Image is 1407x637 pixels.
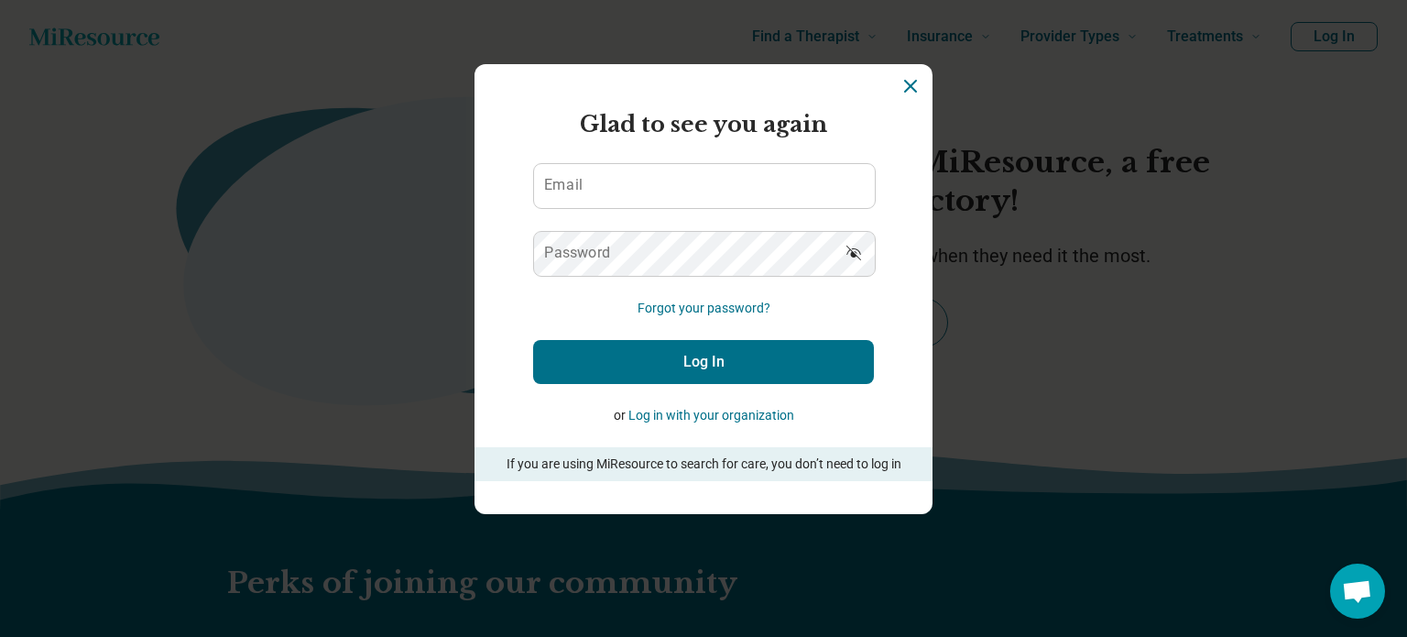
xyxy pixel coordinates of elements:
button: Show password [834,231,874,275]
label: Email [544,178,583,192]
section: Login Dialog [474,64,933,514]
button: Log In [533,340,874,384]
button: Dismiss [900,75,922,97]
label: Password [544,246,610,260]
button: Forgot your password? [638,299,770,318]
h2: Glad to see you again [533,108,874,141]
p: or [533,406,874,425]
p: If you are using MiResource to search for care, you don’t need to log in [500,455,907,474]
button: Log in with your organization [628,406,794,425]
